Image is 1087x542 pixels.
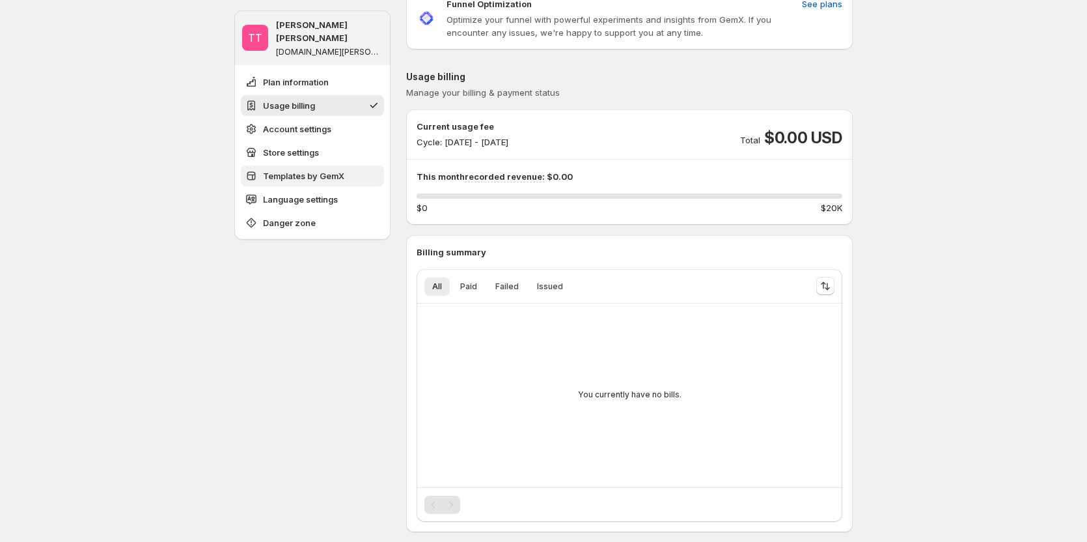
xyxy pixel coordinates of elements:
img: Funnel Optimization [417,8,436,28]
span: Manage your billing & payment status [406,87,560,98]
button: Danger zone [241,212,384,233]
span: Usage billing [263,99,315,112]
p: [PERSON_NAME] [PERSON_NAME] [276,18,383,44]
span: Issued [537,281,563,292]
p: [DOMAIN_NAME][PERSON_NAME] [276,47,383,57]
span: $0 [417,201,428,214]
button: Language settings [241,189,384,210]
button: Account settings [241,119,384,139]
span: Language settings [263,193,338,206]
p: Total [740,134,760,147]
span: Plan information [263,76,329,89]
p: Optimize your funnel with powerful experiments and insights from GemX. If you encounter any issue... [447,13,797,39]
span: recorded revenue: [465,171,545,182]
p: Current usage fee [417,120,508,133]
button: Sort the results [816,277,834,295]
span: Templates by GemX [263,169,344,182]
span: $20K [821,201,842,214]
span: All [432,281,442,292]
button: Store settings [241,142,384,163]
p: You currently have no bills. [578,390,681,400]
text: TT [248,31,262,44]
p: Usage billing [406,70,853,83]
span: Account settings [263,122,331,135]
p: Billing summary [417,246,842,259]
span: Tanya Tanya [242,25,268,51]
span: Danger zone [263,216,316,229]
span: Failed [495,281,519,292]
button: Templates by GemX [241,165,384,186]
button: Usage billing [241,95,384,116]
nav: Pagination [424,496,460,514]
span: Paid [460,281,477,292]
span: Store settings [263,146,319,159]
span: $0.00 USD [764,128,842,149]
button: Plan information [241,72,384,93]
p: Cycle: [DATE] - [DATE] [417,135,508,149]
p: This month $0.00 [417,170,842,183]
